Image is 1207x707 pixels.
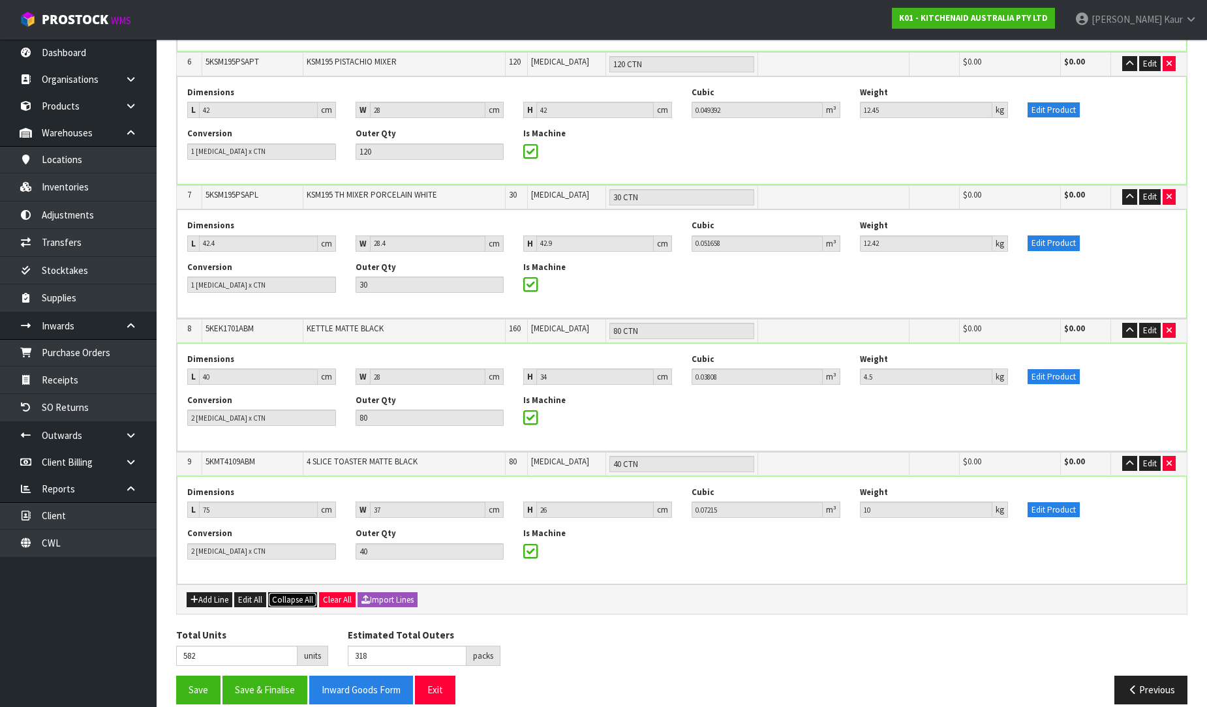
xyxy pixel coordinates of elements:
[1139,56,1161,72] button: Edit
[307,56,397,67] span: KSM195 PISTACHIO MIXER
[111,14,131,27] small: WMS
[356,143,504,160] input: Outer Qty
[992,235,1008,252] div: kg
[523,128,566,140] label: Is Machine
[992,102,1008,118] div: kg
[860,87,888,98] label: Weight
[319,592,356,608] button: Clear All
[1028,235,1080,251] button: Edit Product
[531,56,589,67] span: [MEDICAL_DATA]
[356,128,396,140] label: Outer Qty
[356,277,504,293] input: Outer Qty
[370,502,486,518] input: Width
[860,353,888,365] label: Weight
[963,189,981,200] span: $0.00
[654,102,672,118] div: cm
[359,504,367,515] strong: W
[187,87,234,98] label: Dimensions
[527,371,533,382] strong: H
[272,594,313,605] span: Collapse All
[1064,56,1085,67] strong: $0.00
[609,456,754,472] input: Pack Review
[187,56,191,67] span: 6
[199,235,318,252] input: Length
[1064,456,1085,467] strong: $0.00
[176,628,226,642] label: Total Units
[199,102,318,118] input: Length
[527,238,533,249] strong: H
[187,487,234,498] label: Dimensions
[348,646,466,666] input: Estimated Total Outers
[20,11,36,27] img: cube-alt.png
[860,487,888,498] label: Weight
[485,502,504,518] div: cm
[358,592,418,608] button: Import Lines
[823,102,840,118] div: m³
[187,189,191,200] span: 7
[187,543,336,560] input: Conversion
[531,189,589,200] span: [MEDICAL_DATA]
[415,676,455,704] button: Exit
[356,543,504,560] input: Outer Qty
[860,102,993,118] input: Weight
[187,410,336,426] input: Conversion
[823,369,840,385] div: m³
[206,56,259,67] span: 5KSM195PSAPT
[692,487,714,498] label: Cubic
[370,102,486,118] input: Width
[191,238,196,249] strong: L
[348,628,454,642] label: Estimated Total Outers
[509,456,517,467] span: 80
[199,369,318,385] input: Length
[318,102,336,118] div: cm
[318,502,336,518] div: cm
[609,189,754,205] input: Pack Review
[307,456,418,467] span: 4 SLICE TOASTER MATTE BLACK
[187,395,232,406] label: Conversion
[187,128,232,140] label: Conversion
[1139,456,1161,472] button: Edit
[187,277,336,293] input: Conversion
[1164,13,1183,25] span: Kaur
[892,8,1055,29] a: K01 - KITCHENAID AUSTRALIA PTY LTD
[268,592,317,608] button: Collapse All
[992,369,1008,385] div: kg
[176,676,221,704] button: Save
[536,369,654,385] input: Height
[485,102,504,118] div: cm
[509,323,521,334] span: 160
[654,502,672,518] div: cm
[1139,189,1161,205] button: Edit
[187,323,191,334] span: 8
[307,189,437,200] span: KSM195 TH MIXER PORCELAIN WHITE
[536,102,654,118] input: Height
[523,528,566,539] label: Is Machine
[692,369,823,385] input: Cubic
[692,353,714,365] label: Cubic
[823,502,840,518] div: m³
[359,371,367,382] strong: W
[692,102,823,118] input: Cubic
[692,220,714,232] label: Cubic
[187,262,232,273] label: Conversion
[860,502,993,518] input: Weight
[992,502,1008,518] div: kg
[187,456,191,467] span: 9
[485,235,504,252] div: cm
[206,323,254,334] span: 5KEK1701ABM
[1028,502,1080,518] button: Edit Product
[176,646,298,666] input: Total Units
[536,235,654,252] input: Height
[523,262,566,273] label: Is Machine
[1114,676,1187,704] button: Previous
[356,262,396,273] label: Outer Qty
[309,676,413,704] button: Inward Goods Form
[963,456,981,467] span: $0.00
[860,369,993,385] input: Weight
[359,104,367,115] strong: W
[187,528,232,539] label: Conversion
[42,11,108,28] span: ProStock
[356,395,396,406] label: Outer Qty
[191,504,196,515] strong: L
[1139,323,1161,338] button: Edit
